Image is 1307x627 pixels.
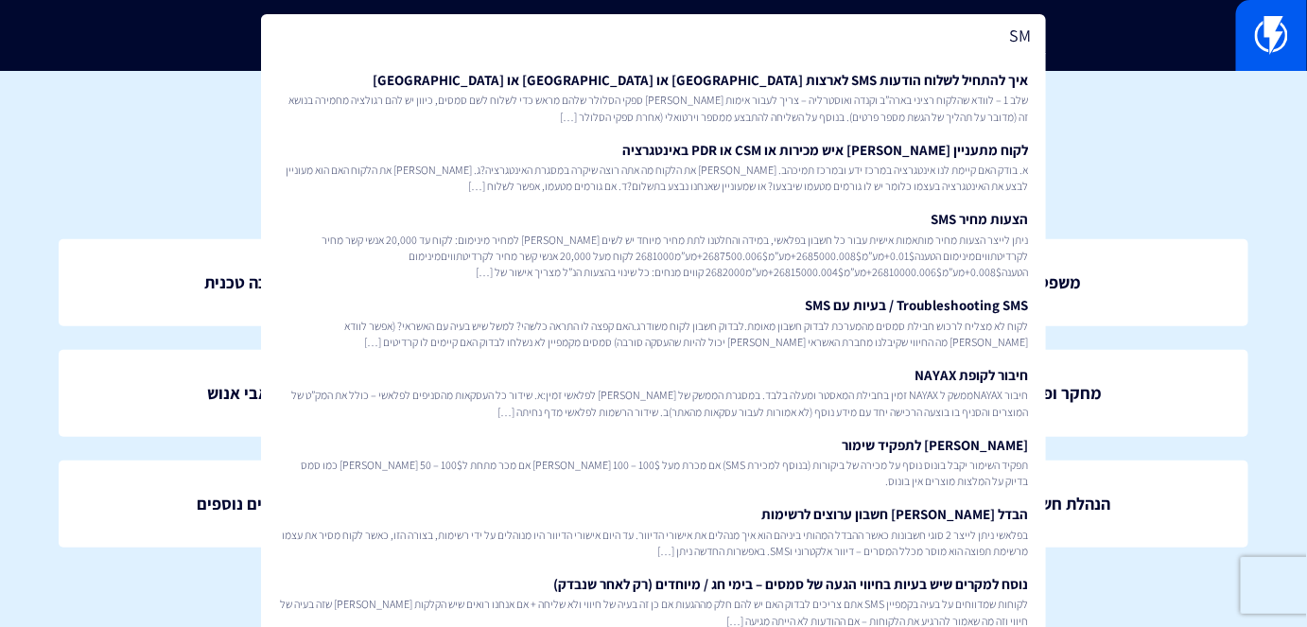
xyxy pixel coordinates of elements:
[59,350,440,437] a: משאבי אנוש
[59,239,440,326] a: תמיכה טכנית
[278,92,1028,124] span: שלב 1 – לוודא שהלקוח רציני בארה”ב וקנדה ואוסטרליה – צריך לעבור אימות [PERSON_NAME] ספקי הסלולר של...
[278,232,1028,280] span: ניתן לייצר הצעות מחיר מותאמות אישית עבור כל חשבון בפלאשי, במידה והחלטנו לתת מחיר מיוחד יש לשים [P...
[278,387,1028,419] span: חיבור NAYAXממשק ל NAYAX זמין בחבילת המאסטר ומעלה בלבד. במסגרת הממשק של [PERSON_NAME] לפלאשי זמין:...
[1014,381,1103,406] span: מחקר ופיתוח
[868,461,1249,548] a: הנהלת חשבונות
[278,527,1028,559] span: בפלאשי ניתן לייצר 2 סוגי חשבונות כאשר ההבדל המהותי ביניהם הוא איך מנהלים את אישורי הדיוור. עד היו...
[261,14,1045,58] input: חיפוש מהיר...
[868,239,1249,326] a: משפטי
[278,162,1028,194] span: א. בודק האם קיימת לנו אינטגרציה במרכז ידע ובמרכז תמיכהב. [PERSON_NAME] את הלקוח מה אתה רוצה שיקרה...
[270,201,1036,287] a: הצעות מחיר SMSניתן לייצר הצעות מחיר מותאמות אישית עבור כל חשבון בפלאשי, במידה והחלטנו לתת מחיר מי...
[204,270,293,295] span: תמיכה טכנית
[270,287,1036,357] a: Troubleshooting SMS / בעיות עם SMSלקוח לא מצליח לרכוש חבילת סמסים מהמערכת לבדוק חשבון מאומת.לבדוק...
[270,496,1036,566] a: הבדל [PERSON_NAME] חשבון ערוצים לרשימותבפלאשי ניתן לייצר 2 סוגי חשבונות כאשר ההבדל המהותי ביניהם ...
[59,461,440,548] a: שירותים נוספים
[1035,270,1082,295] span: משפטי
[270,427,1036,497] a: [PERSON_NAME] לתפקיד שימורתפקיד השימור יקבל בונוס נוסף על מכירה של ביקורות (בנוסף למכירת SMS) אם ...
[1005,492,1111,516] span: הנהלת חשבונות
[270,357,1036,427] a: חיבור לקופת NAYAXחיבור NAYAXממשק ל NAYAX זמין בחבילת המאסטר ומעלה בלבד. במסגרת הממשק של [PERSON_N...
[207,381,291,406] span: משאבי אנוש
[270,132,1036,202] a: לקוח מתעניין [PERSON_NAME] איש מכירות או CSM או PDR באינטגרציהא. בודק האם קיימת לנו אינטגרציה במר...
[270,62,1036,132] a: איך להתחיל לשלוח הודעות SMS לארצות [GEOGRAPHIC_DATA] או [GEOGRAPHIC_DATA] או [GEOGRAPHIC_DATA]שלב...
[278,457,1028,489] span: תפקיד השימור יקבל בונוס נוסף על מכירה של ביקורות (בנוסף למכירת SMS) אם מכרת מעל 100$ – 100 [PERSO...
[278,318,1028,350] span: לקוח לא מצליח לרכוש חבילת סמסים מהמערכת לבדוק חשבון מאומת.לבדוק חשבון לקוח משודרג.האם קפצה לו התר...
[197,492,302,516] span: שירותים נוספים
[868,350,1249,437] a: מחקר ופיתוח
